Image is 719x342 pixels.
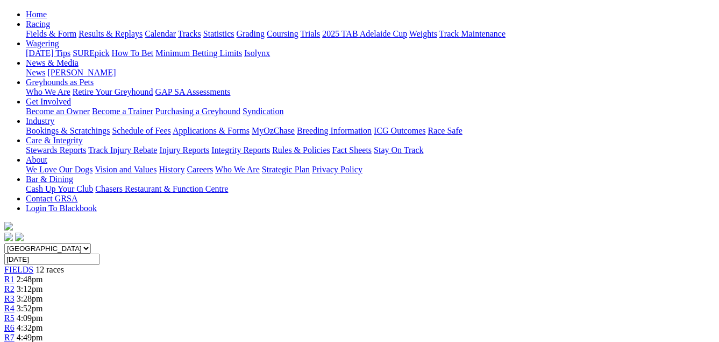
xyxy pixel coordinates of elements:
a: News & Media [26,58,79,67]
a: Schedule of Fees [112,126,170,135]
div: Industry [26,126,715,136]
a: Get Involved [26,97,71,106]
a: Contact GRSA [26,194,77,203]
span: 3:52pm [17,304,43,313]
a: Calendar [145,29,176,38]
a: Vision and Values [95,165,156,174]
a: Syndication [243,107,283,116]
span: 3:28pm [17,294,43,303]
a: [PERSON_NAME] [47,68,116,77]
a: R4 [4,304,15,313]
a: Weights [409,29,437,38]
span: 3:12pm [17,284,43,294]
img: logo-grsa-white.png [4,222,13,231]
a: Fact Sheets [332,145,372,155]
img: facebook.svg [4,233,13,241]
span: 4:09pm [17,313,43,323]
a: Who We Are [26,87,70,96]
a: Chasers Restaurant & Function Centre [95,184,228,193]
a: Results & Replays [79,29,143,38]
a: ICG Outcomes [374,126,425,135]
a: Become a Trainer [92,107,153,116]
a: Who We Are [215,165,260,174]
a: [DATE] Tips [26,48,70,58]
a: Strategic Plan [262,165,310,174]
span: 4:32pm [17,323,43,332]
a: R5 [4,313,15,323]
a: Cash Up Your Club [26,184,93,193]
div: Wagering [26,48,715,58]
a: Industry [26,116,54,125]
input: Select date [4,254,99,265]
a: We Love Our Dogs [26,165,92,174]
a: Coursing [267,29,298,38]
a: Become an Owner [26,107,90,116]
a: Minimum Betting Limits [155,48,242,58]
a: Grading [237,29,265,38]
a: Privacy Policy [312,165,362,174]
a: Stewards Reports [26,145,86,155]
div: Racing [26,29,715,39]
a: How To Bet [112,48,154,58]
a: Wagering [26,39,59,48]
a: Injury Reports [159,145,209,155]
a: MyOzChase [252,126,295,135]
span: 2:48pm [17,275,43,284]
a: Isolynx [244,48,270,58]
a: Race Safe [428,126,462,135]
a: SUREpick [73,48,109,58]
div: News & Media [26,68,715,78]
span: 12 races [35,265,64,274]
a: Careers [187,165,213,174]
a: Integrity Reports [211,145,270,155]
img: twitter.svg [15,233,24,241]
a: Applications & Forms [173,126,250,135]
a: Rules & Policies [272,145,330,155]
a: R7 [4,333,15,342]
div: Greyhounds as Pets [26,87,715,97]
span: 4:49pm [17,333,43,342]
a: Purchasing a Greyhound [155,107,240,116]
a: About [26,155,47,164]
a: News [26,68,45,77]
a: Bar & Dining [26,175,73,184]
div: About [26,165,715,175]
div: Bar & Dining [26,184,715,194]
a: Care & Integrity [26,136,83,145]
a: R6 [4,323,15,332]
a: R1 [4,275,15,284]
a: Track Maintenance [439,29,506,38]
a: Retire Your Greyhound [73,87,153,96]
a: 2025 TAB Adelaide Cup [322,29,407,38]
a: Login To Blackbook [26,204,97,213]
a: Track Injury Rebate [88,145,157,155]
a: Breeding Information [297,126,372,135]
a: R3 [4,294,15,303]
a: Bookings & Scratchings [26,126,110,135]
a: GAP SA Assessments [155,87,231,96]
div: Care & Integrity [26,145,715,155]
a: Tracks [178,29,201,38]
a: Statistics [203,29,234,38]
a: Racing [26,19,50,29]
a: Trials [300,29,320,38]
a: R2 [4,284,15,294]
div: Get Involved [26,107,715,116]
a: FIELDS [4,265,33,274]
a: History [159,165,184,174]
a: Home [26,10,47,19]
a: Greyhounds as Pets [26,78,94,87]
a: Stay On Track [374,145,423,155]
a: Fields & Form [26,29,76,38]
